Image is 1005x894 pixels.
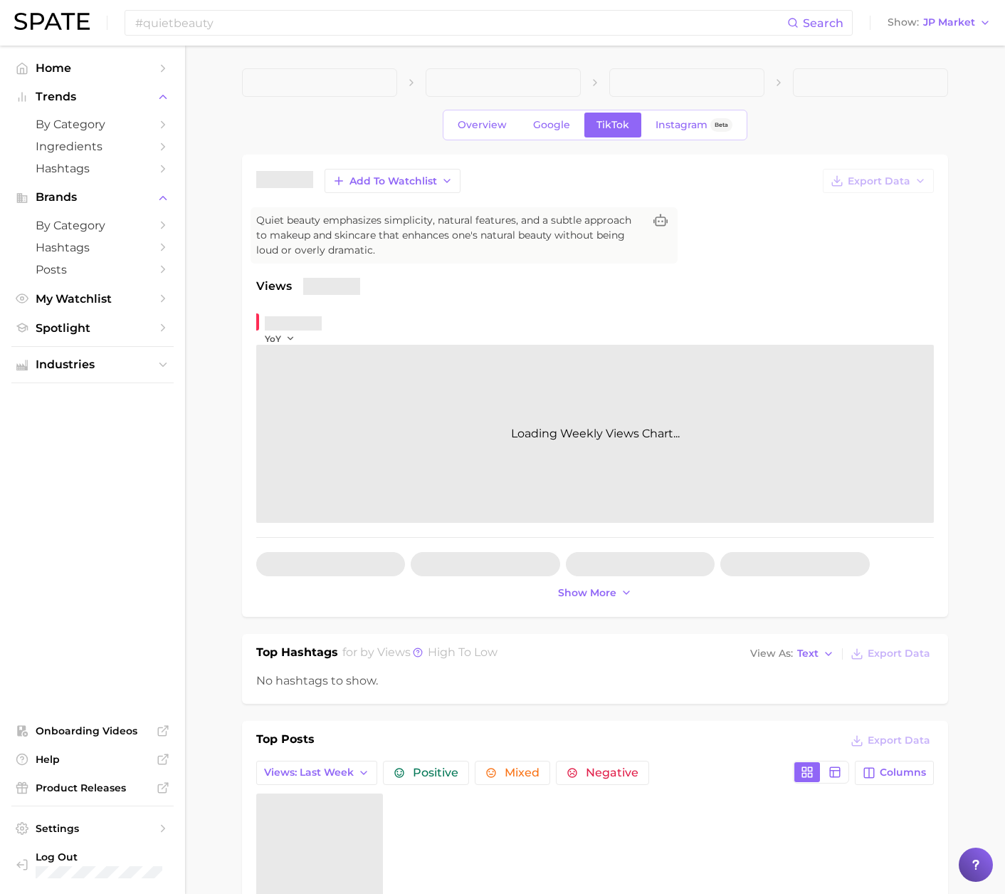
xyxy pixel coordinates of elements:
[36,90,149,103] span: Trends
[349,175,437,187] span: Add to Watchlist
[847,644,934,664] button: Export Data
[11,57,174,79] a: Home
[36,191,149,204] span: Brands
[446,113,519,137] a: Overview
[36,118,149,131] span: by Category
[428,645,498,659] span: high to low
[36,321,149,335] span: Spotlight
[36,851,162,863] span: Log Out
[36,358,149,371] span: Industries
[715,119,728,131] span: Beta
[11,354,174,375] button: Industries
[256,278,292,295] span: Views
[11,86,174,108] button: Trends
[923,19,975,26] span: JP Market
[14,13,90,30] img: SPATE
[11,113,174,135] a: by Category
[36,61,149,75] span: Home
[11,237,174,259] a: Hashtags
[11,720,174,742] a: Onboarding Videos
[596,119,629,131] span: TikTok
[11,846,174,883] a: Log out. Currently logged in with e-mail yumi.toki@spate.nyc.
[888,19,919,26] span: Show
[36,781,149,794] span: Product Releases
[264,766,354,779] span: Views: Last Week
[36,753,149,766] span: Help
[884,14,994,32] button: ShowJP Market
[880,766,926,779] span: Columns
[11,157,174,180] a: Hashtags
[848,175,910,187] span: Export Data
[11,135,174,157] a: Ingredients
[265,333,281,345] span: YoY
[868,734,930,747] span: Export Data
[11,818,174,839] a: Settings
[11,317,174,339] a: Spotlight
[458,119,507,131] span: Overview
[36,822,149,835] span: Settings
[36,140,149,153] span: Ingredients
[256,761,377,785] button: Views: Last Week
[265,333,295,345] button: YoY
[11,288,174,310] a: My Watchlist
[36,724,149,737] span: Onboarding Videos
[584,113,641,137] a: TikTok
[558,587,616,599] span: Show more
[256,644,338,664] h1: Top Hashtags
[11,259,174,281] a: Posts
[256,731,315,752] h1: Top Posts
[747,645,838,663] button: View AsText
[36,219,149,232] span: by Category
[256,672,934,690] div: No hashtags to show.
[413,767,458,779] span: Positive
[847,731,934,751] button: Export Data
[256,345,934,523] div: Loading Weekly Views Chart...
[554,583,636,603] button: Show more
[36,263,149,276] span: Posts
[533,119,570,131] span: Google
[11,214,174,237] a: by Category
[36,292,149,306] span: My Watchlist
[656,119,707,131] span: Instagram
[586,767,638,779] span: Negative
[11,749,174,770] a: Help
[36,162,149,175] span: Hashtags
[868,648,930,660] span: Export Data
[643,113,744,137] a: InstagramBeta
[797,650,819,657] span: Text
[256,213,643,258] span: Quiet beauty emphasizes simplicity, natural features, and a subtle approach to makeup and skincar...
[11,187,174,208] button: Brands
[521,113,582,137] a: Google
[36,241,149,254] span: Hashtags
[11,777,174,799] a: Product Releases
[823,169,934,193] button: Export Data
[325,169,461,193] button: Add to Watchlist
[750,650,793,657] span: View As
[342,644,498,664] h2: for by Views
[134,11,787,35] input: Search here for a brand, industry, or ingredient
[505,767,540,779] span: Mixed
[855,761,934,785] button: Columns
[803,16,843,30] span: Search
